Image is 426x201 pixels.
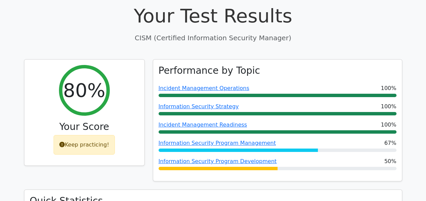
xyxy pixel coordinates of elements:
[381,121,397,129] span: 100%
[159,158,277,164] a: Information Security Program Development
[159,140,276,146] a: Information Security Program Management
[54,135,115,155] div: Keep practicing!
[381,84,397,92] span: 100%
[24,33,402,43] p: CISM (Certified Information Security Manager)
[159,103,239,110] a: Information Security Strategy
[384,139,397,147] span: 67%
[159,65,260,76] h3: Performance by Topic
[30,121,139,133] h3: Your Score
[384,157,397,165] span: 50%
[159,85,249,91] a: Incident Management Operations
[24,4,402,27] h1: Your Test Results
[381,103,397,111] span: 100%
[159,121,247,128] a: Incident Management Readiness
[63,79,105,102] h2: 80%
